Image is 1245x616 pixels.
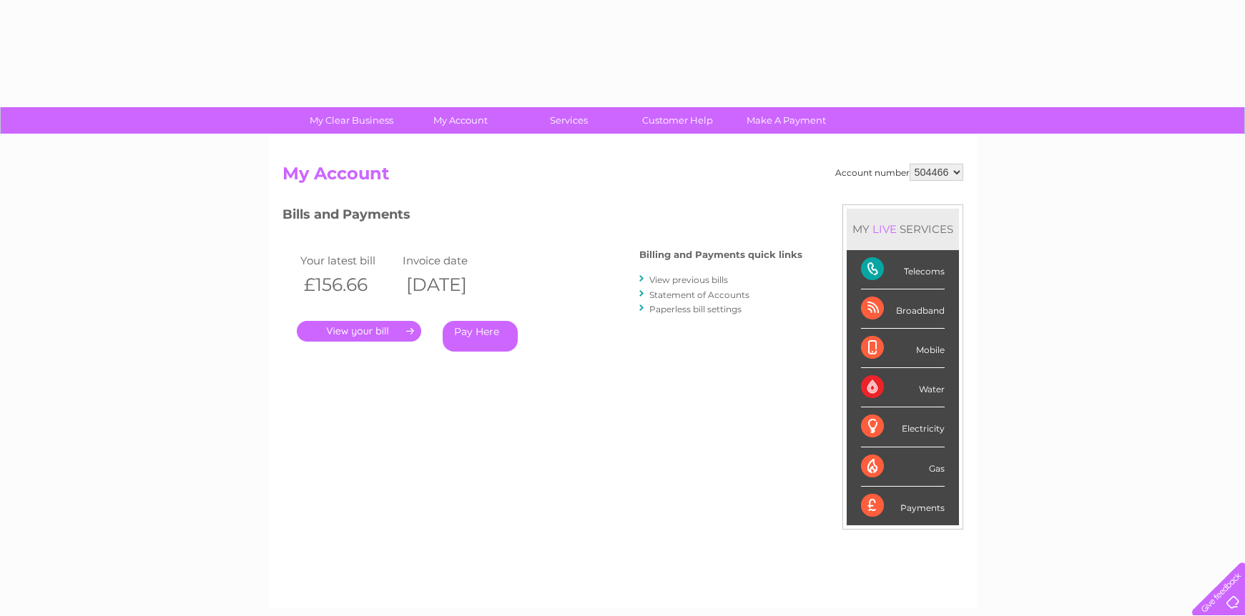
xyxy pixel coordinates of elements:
[297,321,421,342] a: .
[727,107,845,134] a: Make A Payment
[835,164,963,181] div: Account number
[619,107,737,134] a: Customer Help
[861,289,945,329] div: Broadband
[297,270,400,299] th: £156.66
[399,251,502,270] td: Invoice date
[861,407,945,447] div: Electricity
[861,368,945,407] div: Water
[297,251,400,270] td: Your latest bill
[510,107,628,134] a: Services
[649,289,749,300] a: Statement of Accounts
[870,222,900,236] div: LIVE
[399,270,502,299] th: [DATE]
[861,447,945,487] div: Gas
[639,249,802,260] h4: Billing and Payments quick links
[401,107,519,134] a: My Account
[861,329,945,368] div: Mobile
[649,274,728,285] a: View previous bills
[282,204,802,229] h3: Bills and Payments
[443,321,518,352] a: Pay Here
[861,250,945,289] div: Telecoms
[861,487,945,525] div: Payments
[282,164,963,191] h2: My Account
[649,304,742,314] a: Paperless bill settings
[292,107,410,134] a: My Clear Business
[847,209,959,249] div: MY SERVICES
